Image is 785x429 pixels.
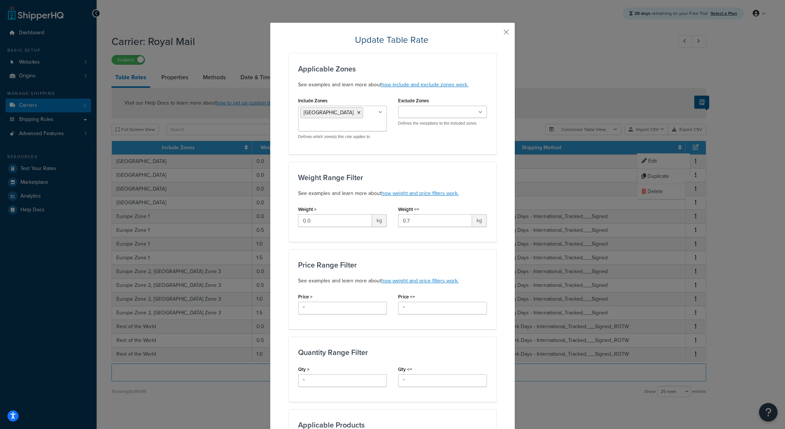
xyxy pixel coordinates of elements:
[398,207,419,212] label: Weight <=
[298,348,487,356] h3: Quantity Range Filter
[372,214,387,227] span: kg
[298,261,487,269] h3: Price Range Filter
[298,98,327,103] label: Include Zones
[381,189,459,197] a: how weight and price filters work.
[398,121,487,126] p: Defines the exceptions to the included zones
[298,80,487,89] p: See examples and learn more about
[298,366,310,372] label: Qty >
[472,214,487,227] span: kg
[381,81,468,89] a: how include and exclude zones work.
[298,189,487,198] p: See examples and learn more about
[398,98,429,103] label: Exclude Zones
[298,65,487,73] h3: Applicable Zones
[381,277,459,285] a: how weight and price filters work.
[298,294,313,300] label: Price >
[304,109,353,116] span: [GEOGRAPHIC_DATA]
[298,207,317,212] label: Weight >
[298,173,487,182] h3: Weight Range Filter
[398,294,415,300] label: Price <=
[298,276,487,285] p: See examples and learn more about
[298,421,487,429] h3: Applicable Products
[298,134,387,140] p: Defines which zone(s) this rate applies to
[289,34,496,46] h2: Update Table Rate
[398,366,412,372] label: Qty <=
